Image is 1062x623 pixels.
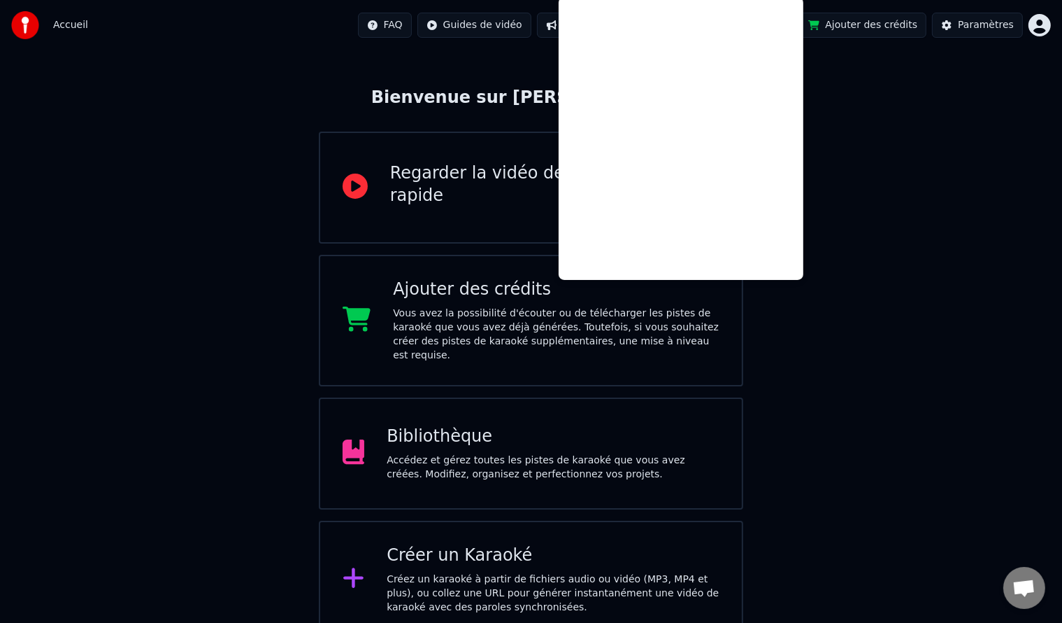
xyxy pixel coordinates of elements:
span: Accueil [53,18,88,32]
button: FAQ [358,13,412,38]
div: Accédez et gérez toutes les pistes de karaoké que vous avez créées. Modifiez, organisez et perfec... [387,454,719,482]
button: Guides de vidéo [417,13,531,38]
div: Paramètres [958,18,1014,32]
div: Ouvrir le chat [1003,567,1045,609]
div: Créez un karaoké à partir de fichiers audio ou vidéo (MP3, MP4 et plus), ou collez une URL pour g... [387,573,719,615]
div: Bibliothèque [387,426,719,448]
div: Créer un Karaoké [387,545,719,567]
div: Vous avez la possibilité d'écouter ou de télécharger les pistes de karaoké que vous avez déjà gén... [393,307,719,363]
div: Ajouter des crédits [393,279,719,301]
button: Paramètres [932,13,1023,38]
img: youka [11,11,39,39]
nav: breadcrumb [53,18,88,32]
div: Bienvenue sur [PERSON_NAME] [371,87,691,109]
button: Ajouter des crédits [799,13,926,38]
div: Regarder la vidéo de démarrage rapide [390,162,720,207]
